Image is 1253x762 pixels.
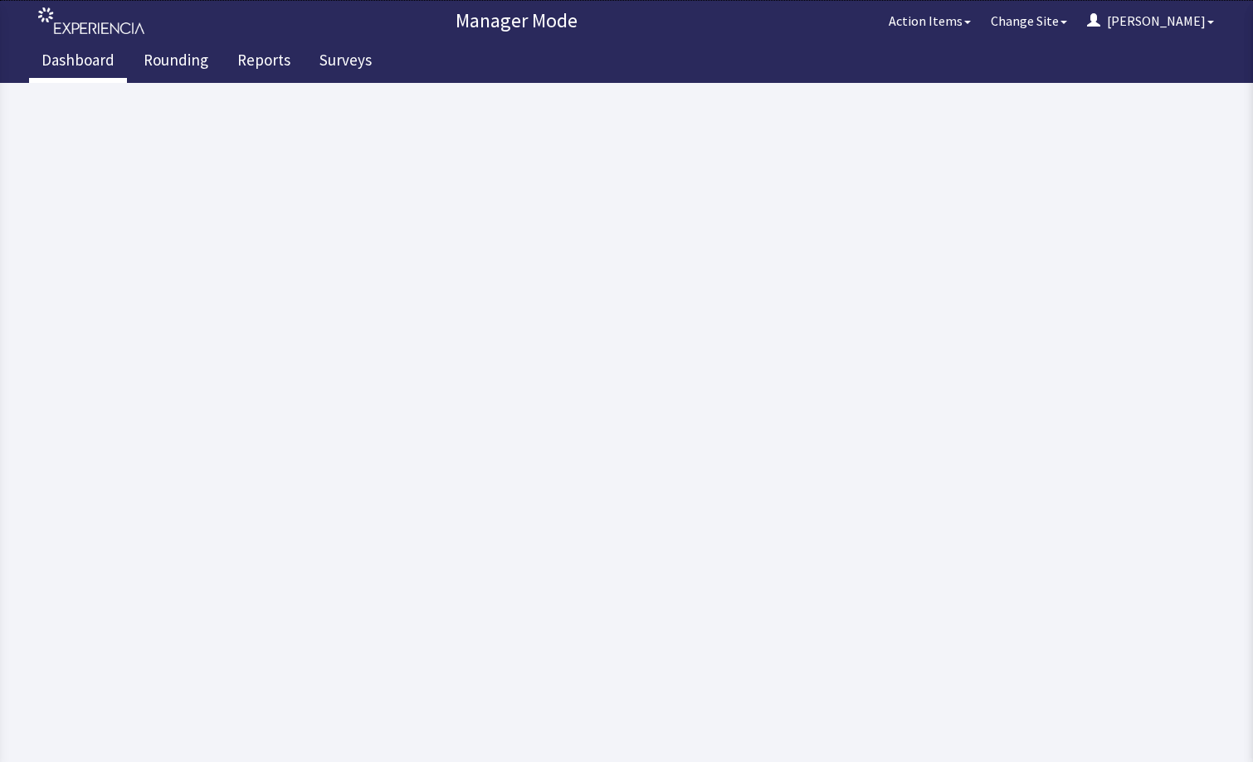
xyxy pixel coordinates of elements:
button: Change Site [981,4,1077,37]
a: Surveys [307,41,384,83]
p: Manager Mode [154,7,879,34]
a: Rounding [131,41,221,83]
img: experiencia_logo.png [38,7,144,35]
a: Dashboard [29,41,127,83]
button: Action Items [879,4,981,37]
a: Reports [225,41,303,83]
button: [PERSON_NAME] [1077,4,1224,37]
